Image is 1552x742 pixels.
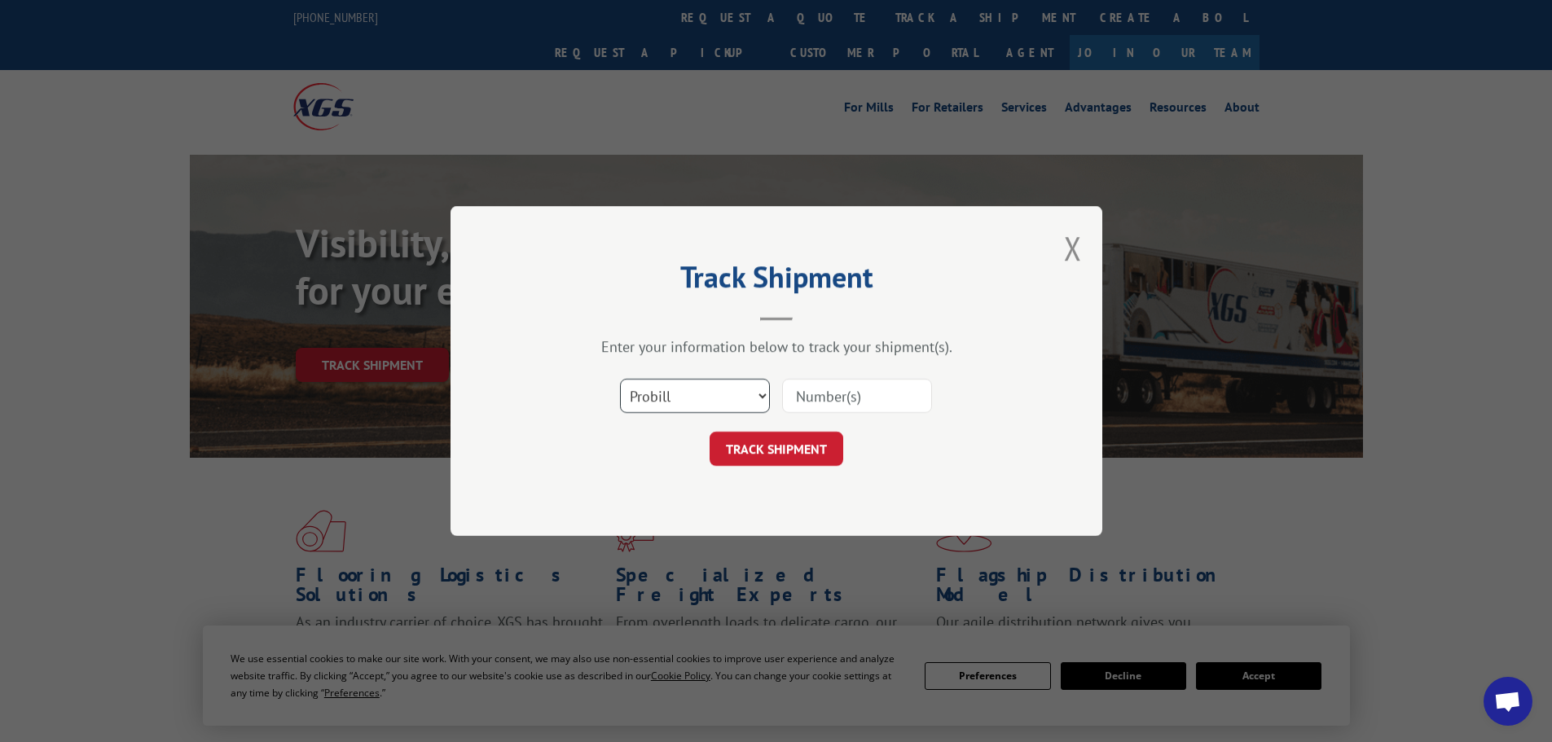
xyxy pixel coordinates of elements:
[782,379,932,413] input: Number(s)
[532,337,1021,356] div: Enter your information below to track your shipment(s).
[1064,226,1082,270] button: Close modal
[710,432,843,466] button: TRACK SHIPMENT
[1484,677,1532,726] div: Open chat
[532,266,1021,296] h2: Track Shipment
